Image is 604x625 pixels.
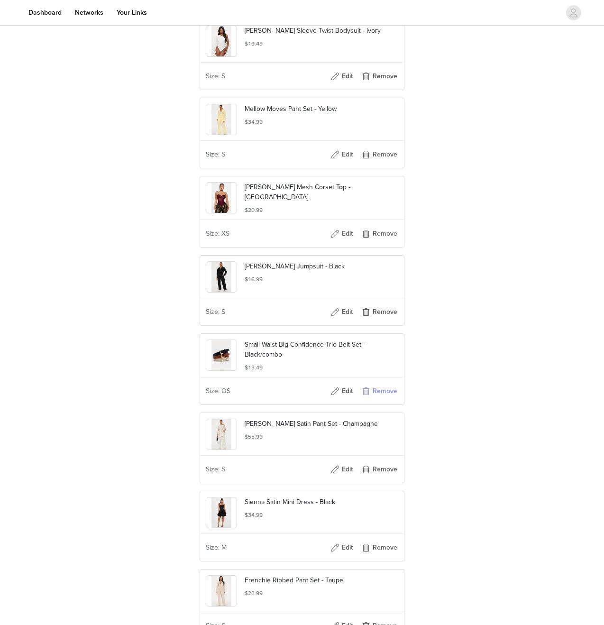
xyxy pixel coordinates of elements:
h5: $20.99 [245,206,398,214]
p: [PERSON_NAME] Mesh Corset Top - [GEOGRAPHIC_DATA] [245,182,398,202]
img: product image [211,497,232,528]
div: avatar [569,5,578,20]
p: Frenchie Ribbed Pant Set - Taupe [245,575,398,585]
button: Edit [322,304,360,320]
button: Edit [322,384,360,399]
button: Edit [322,462,360,477]
h5: $13.49 [245,363,398,372]
img: product image [211,262,232,292]
h5: $19.49 [245,39,398,48]
button: Edit [322,147,360,162]
a: Your Links [111,2,153,23]
h5: $23.99 [245,589,398,597]
span: Size: S [206,149,225,159]
h5: $55.99 [245,432,398,441]
p: [PERSON_NAME] Satin Pant Set - Champagne [245,419,398,429]
span: Size: M [206,542,227,552]
button: Remove [360,147,398,162]
h5: $16.99 [245,275,398,284]
button: Edit [322,540,360,555]
h5: $34.99 [245,118,398,126]
p: [PERSON_NAME] Jumpsuit - Black [245,261,398,271]
p: [PERSON_NAME] Sleeve Twist Bodysuit - Ivory [245,26,398,36]
button: Remove [360,69,398,84]
img: product image [211,576,232,606]
span: Size: S [206,71,225,81]
h5: $34.99 [245,511,398,519]
span: Size: OS [206,386,230,396]
img: product image [211,419,232,450]
button: Edit [322,226,360,241]
button: Remove [360,540,398,555]
span: Size: XS [206,229,229,239]
img: product image [211,26,232,56]
span: Size: S [206,307,225,317]
img: product image [211,104,232,135]
button: Edit [322,69,360,84]
span: Size: S [206,464,225,474]
a: Networks [69,2,109,23]
img: product image [211,183,232,213]
a: Dashboard [23,2,67,23]
img: product image [211,340,232,370]
button: Remove [360,226,398,241]
button: Remove [360,462,398,477]
p: Mellow Moves Pant Set - Yellow [245,104,398,114]
p: Sienna Satin Mini Dress - Black [245,497,398,507]
button: Remove [360,384,398,399]
p: Small Waist Big Confidence Trio Belt Set - Black/combo [245,340,398,359]
button: Remove [360,304,398,320]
